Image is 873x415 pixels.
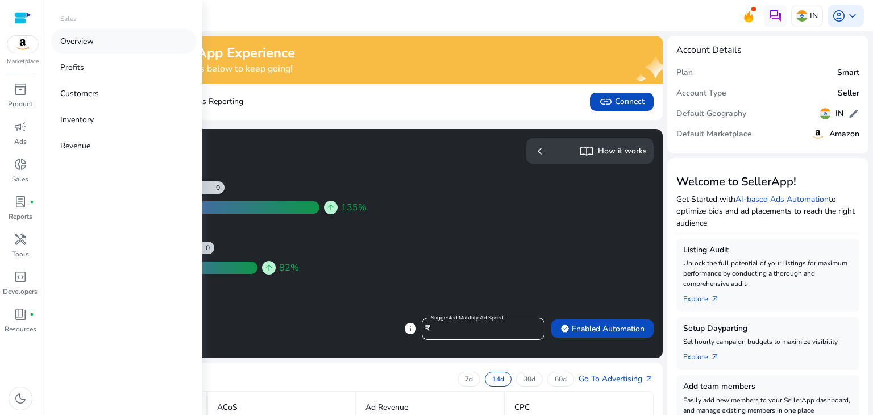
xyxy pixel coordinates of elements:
[206,243,214,252] div: 0
[683,246,853,255] h5: Listing Audit
[838,89,859,98] h5: Seller
[14,392,27,405] span: dark_mode
[599,95,645,109] span: Connect
[590,93,654,111] button: linkConnect
[5,324,36,334] p: Resources
[560,323,645,335] span: Enabled Automation
[3,287,38,297] p: Developers
[465,375,473,384] p: 7d
[676,193,859,229] p: Get Started with to optimize bids and ad placements to reach the right audience
[523,375,535,384] p: 30d
[848,108,859,119] span: edit
[599,95,613,109] span: link
[580,144,593,158] span: import_contacts
[676,89,726,98] h5: Account Type
[14,157,27,171] span: donut_small
[60,140,90,152] p: Revenue
[835,109,843,119] h5: IN
[645,375,654,384] span: arrow_outward
[12,174,28,184] p: Sales
[14,195,27,209] span: lab_profile
[30,200,34,204] span: fiber_manual_record
[12,249,29,259] p: Tools
[735,194,829,205] a: AI-based Ads Automation
[492,375,504,384] p: 14d
[676,68,693,78] h5: Plan
[404,322,417,335] span: info
[579,373,654,385] a: Go To Advertisingarrow_outward
[560,324,569,333] span: verified
[676,45,742,56] h4: Account Details
[60,114,94,126] p: Inventory
[832,9,846,23] span: account_circle
[59,138,352,152] h3: Automation Suggestion
[14,120,27,134] span: campaign
[811,127,825,141] img: amazon.svg
[14,308,27,321] span: book_4
[30,312,34,317] span: fiber_manual_record
[9,211,32,222] p: Reports
[710,294,720,304] span: arrow_outward
[598,147,647,156] h5: How it works
[14,82,27,96] span: inventory_2
[683,347,729,363] a: Explorearrow_outward
[14,270,27,284] span: code_blocks
[7,57,39,66] p: Marketplace
[60,35,94,47] p: Overview
[837,68,859,78] h5: Smart
[14,233,27,246] span: handyman
[8,99,32,109] p: Product
[710,352,720,362] span: arrow_outward
[14,136,27,147] p: Ads
[264,263,273,272] span: arrow_upward
[676,175,859,189] h3: Welcome to SellerApp!
[60,61,84,73] p: Profits
[60,14,77,24] p: Sales
[365,401,408,413] p: Ad Revenue
[533,144,547,158] span: chevron_left
[846,9,859,23] span: keyboard_arrow_down
[216,183,225,192] div: 0
[676,109,746,119] h5: Default Geography
[425,323,430,334] span: ₹
[683,382,853,392] h5: Add team members
[829,130,859,139] h5: Amazon
[555,375,567,384] p: 60d
[431,314,504,322] mat-label: Suggested Monthly Ad Spend
[676,130,752,139] h5: Default Marketplace
[60,88,99,99] p: Customers
[683,258,853,289] p: Unlock the full potential of your listings for maximum performance by conducting a thorough and c...
[796,10,808,22] img: in.svg
[683,324,853,334] h5: Setup Dayparting
[683,337,853,347] p: Set hourly campaign budgets to maximize visibility
[820,108,831,119] img: in.svg
[810,6,818,26] p: IN
[514,401,530,413] p: CPC
[217,401,238,413] p: ACoS
[59,154,352,165] h4: Forecasted Monthly Growth
[326,203,335,212] span: arrow_upward
[683,289,729,305] a: Explorearrow_outward
[341,201,367,214] span: 135%
[279,261,299,275] span: 82%
[551,319,654,338] button: verifiedEnabled Automation
[7,36,38,53] img: amazon.svg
